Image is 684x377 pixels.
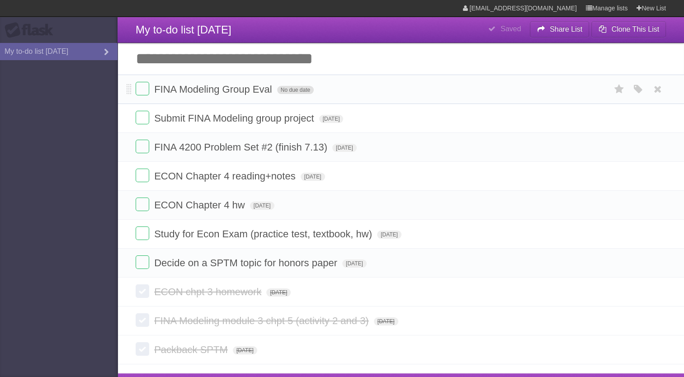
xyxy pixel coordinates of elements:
[136,198,149,211] label: Done
[136,140,149,153] label: Done
[332,144,357,152] span: [DATE]
[154,257,340,269] span: Decide on a SPTM topic for honors paper
[233,346,257,354] span: [DATE]
[136,169,149,182] label: Done
[136,111,149,124] label: Done
[154,228,374,240] span: Study for Econ Exam (practice test, textbook, hw)
[277,86,314,94] span: No due date
[154,199,247,211] span: ECON Chapter 4 hw
[550,25,582,33] b: Share List
[611,82,628,97] label: Star task
[136,255,149,269] label: Done
[136,284,149,298] label: Done
[377,231,401,239] span: [DATE]
[136,226,149,240] label: Done
[154,286,264,297] span: ECON chpt 3 homework
[250,202,274,210] span: [DATE]
[154,141,330,153] span: FINA 4200 Problem Set #2 (finish 7.13)
[154,344,230,355] span: Packback SPTM
[591,21,666,38] button: Clone This List
[136,24,231,36] span: My to-do list [DATE]
[154,315,371,326] span: FINA Modeling module 3 chpt 5 (activity 2 and 3)
[266,288,291,297] span: [DATE]
[530,21,590,38] button: Share List
[136,313,149,327] label: Done
[154,170,297,182] span: ECON Chapter 4 reading+notes
[301,173,325,181] span: [DATE]
[319,115,344,123] span: [DATE]
[154,84,274,95] span: FINA Modeling Group Eval
[136,82,149,95] label: Done
[611,25,659,33] b: Clone This List
[500,25,521,33] b: Saved
[342,259,367,268] span: [DATE]
[154,113,316,124] span: Submit FINA Modeling group project
[5,22,59,38] div: Flask
[374,317,398,325] span: [DATE]
[136,342,149,356] label: Done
